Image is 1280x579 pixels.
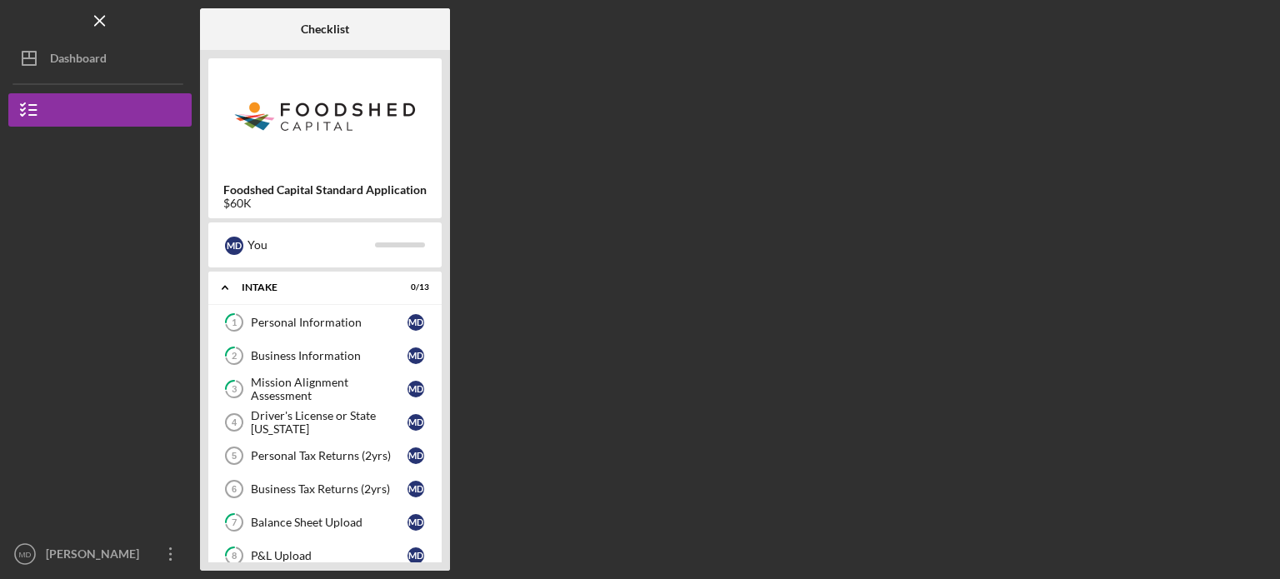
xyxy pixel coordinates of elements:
div: $60K [223,197,427,210]
tspan: 3 [232,384,237,395]
div: Mission Alignment Assessment [251,376,407,402]
tspan: 1 [232,317,237,328]
div: M D [407,314,424,331]
tspan: 5 [232,451,237,461]
div: Business Tax Returns (2yrs) [251,482,407,496]
button: Dashboard [8,42,192,75]
tspan: 4 [232,417,237,427]
div: M D [407,414,424,431]
div: M D [225,237,243,255]
div: P&L Upload [251,549,407,562]
tspan: 7 [232,517,237,528]
tspan: 6 [232,484,237,494]
div: Balance Sheet Upload [251,516,407,529]
div: M D [407,347,424,364]
a: 8P&L UploadMD [217,539,433,572]
div: Intake [242,282,387,292]
button: MD[PERSON_NAME] [8,537,192,571]
b: Foodshed Capital Standard Application [223,183,427,197]
div: [PERSON_NAME] [42,537,150,575]
div: You [247,231,375,259]
div: M D [407,514,424,531]
text: MD [19,550,32,559]
div: M D [407,447,424,464]
tspan: 8 [232,551,237,562]
a: 2Business InformationMD [217,339,433,372]
div: M D [407,547,424,564]
div: M D [407,481,424,497]
a: 7Balance Sheet UploadMD [217,506,433,539]
div: Driver's License or State [US_STATE] [251,409,407,436]
a: 4Driver's License or State [US_STATE]MD [217,406,433,439]
img: Product logo [208,67,442,167]
div: Business Information [251,349,407,362]
b: Checklist [301,22,349,36]
a: 3Mission Alignment AssessmentMD [217,372,433,406]
div: Personal Information [251,316,407,329]
a: 6Business Tax Returns (2yrs)MD [217,472,433,506]
tspan: 2 [232,351,237,362]
div: Dashboard [50,42,107,79]
div: Personal Tax Returns (2yrs) [251,449,407,462]
div: M D [407,381,424,397]
a: 5Personal Tax Returns (2yrs)MD [217,439,433,472]
div: 0 / 13 [399,282,429,292]
a: 1Personal InformationMD [217,306,433,339]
